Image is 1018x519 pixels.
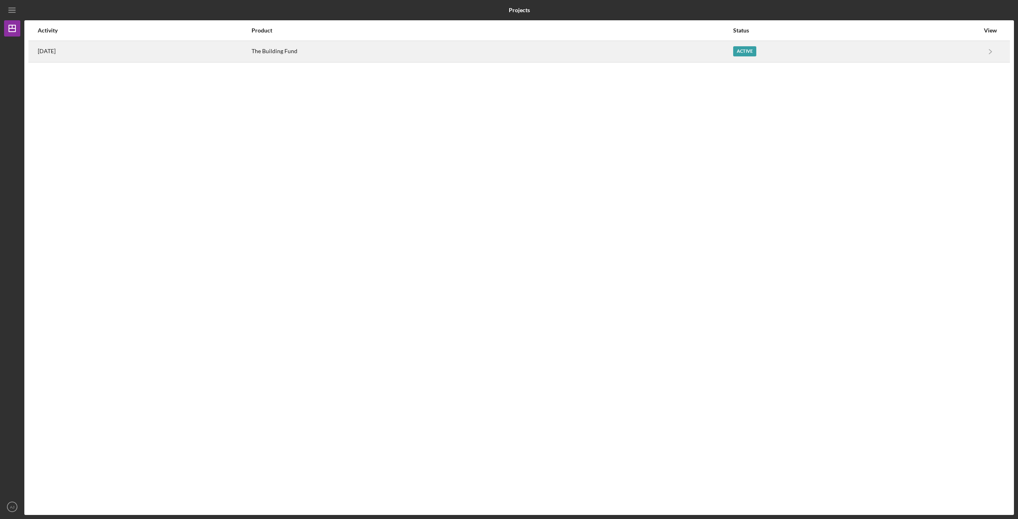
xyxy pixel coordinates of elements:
time: 2025-10-03 21:48 [38,48,56,54]
text: AJ [10,505,14,509]
div: Activity [38,27,251,34]
b: Projects [509,7,530,13]
div: The Building Fund [252,41,732,62]
div: Status [733,27,979,34]
button: AJ [4,499,20,515]
div: View [980,27,1001,34]
div: Product [252,27,732,34]
div: Active [733,46,756,56]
